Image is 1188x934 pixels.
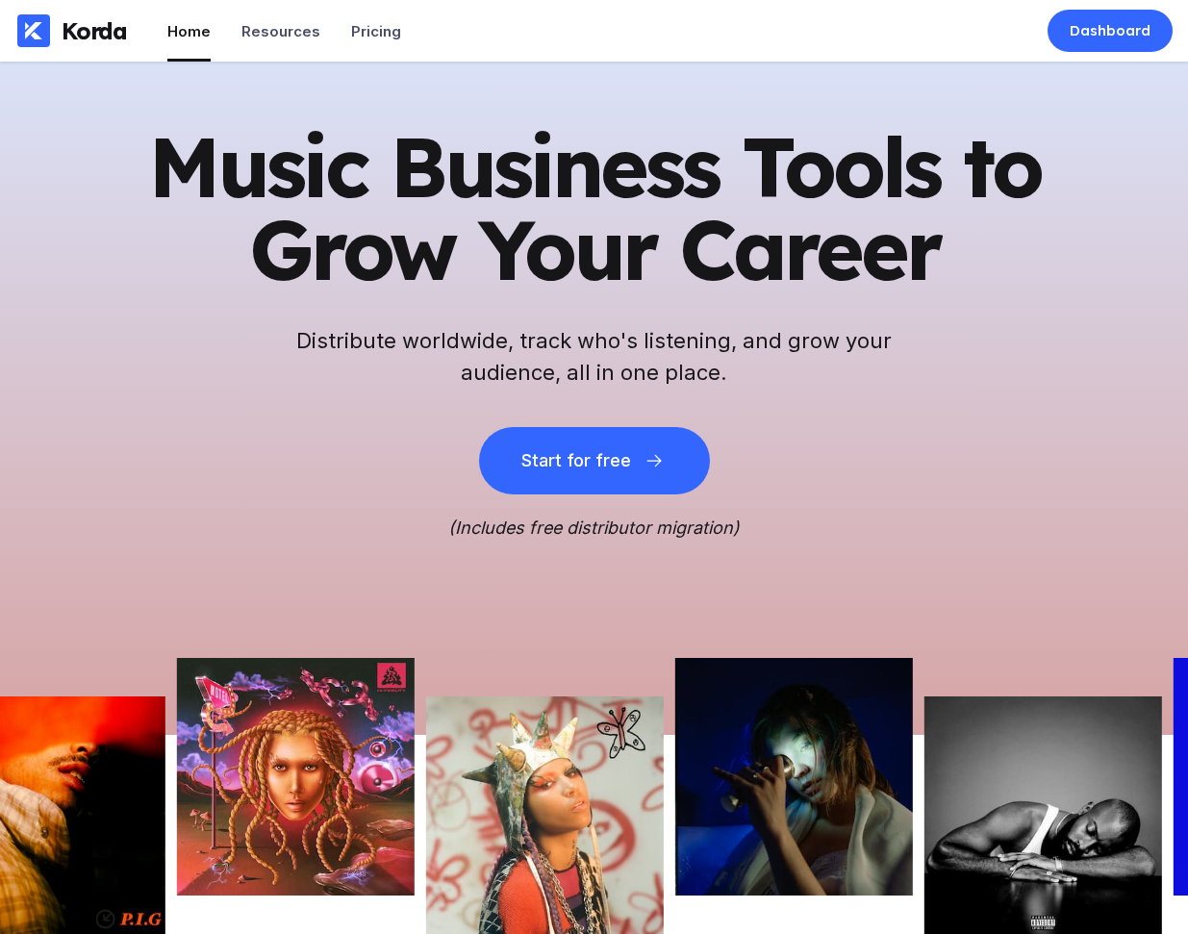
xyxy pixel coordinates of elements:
[924,696,1162,934] img: Picture of the author
[167,22,211,40] div: Home
[1048,10,1173,52] a: Dashboard
[426,696,664,934] img: Picture of the author
[1070,21,1150,40] div: Dashboard
[241,22,320,40] div: Resources
[177,658,415,896] img: Picture of the author
[479,427,710,494] button: Start for free
[351,22,401,40] div: Pricing
[675,658,913,896] img: Picture of the author
[287,325,902,389] h2: Distribute worldwide, track who's listening, and grow your audience, all in one place.
[448,517,740,538] i: (Includes free distributor migration)
[62,16,127,45] div: Korda
[123,125,1066,290] h1: Music Business Tools to Grow Your Career
[521,451,631,470] div: Start for free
